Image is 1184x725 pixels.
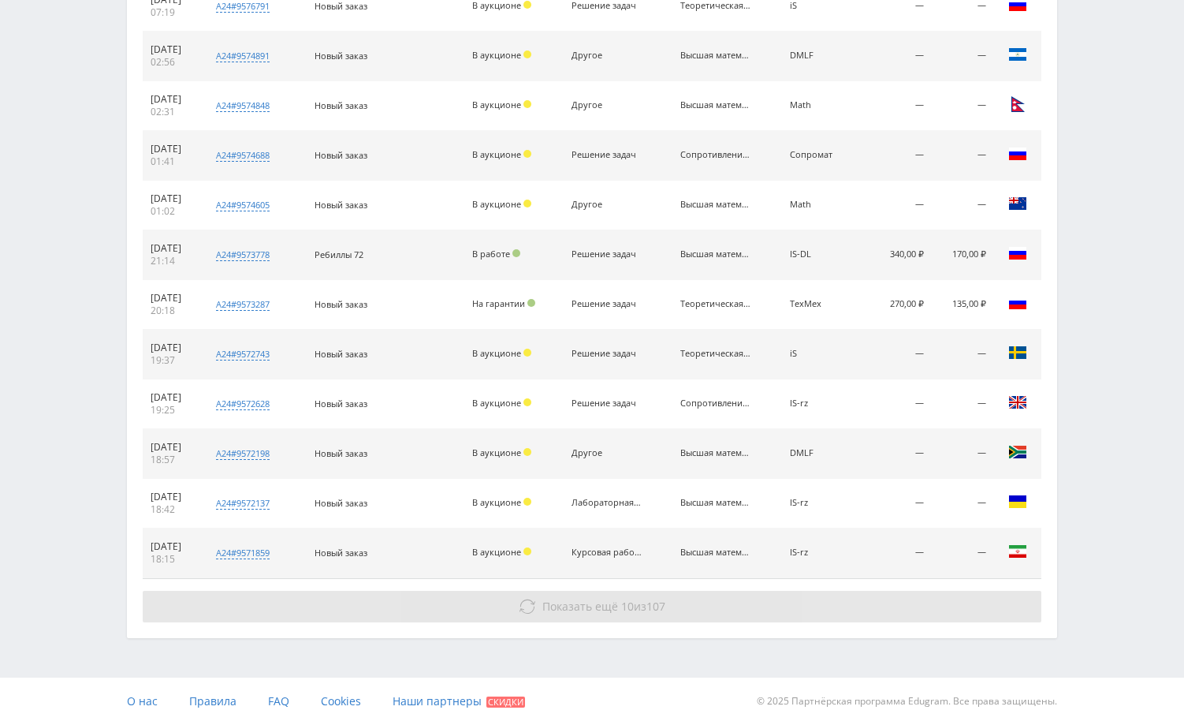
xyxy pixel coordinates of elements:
[790,150,847,160] div: Сопромат
[472,347,521,359] span: В аукционе
[523,150,531,158] span: Холд
[315,298,367,310] span: Новый заказ
[321,678,361,725] a: Cookies
[315,99,367,111] span: Новый заказ
[151,292,193,305] div: [DATE]
[151,6,193,19] div: 07:19
[216,249,270,261] div: a24#9573778
[523,1,531,9] span: Холд
[1008,144,1027,163] img: rus.png
[932,181,994,230] td: —
[790,50,847,61] div: DMLF
[472,447,521,458] span: В аукционе
[315,149,367,161] span: Новый заказ
[790,448,847,458] div: DMLF
[1008,95,1027,114] img: npl.png
[790,349,847,359] div: iS
[542,599,618,614] span: Показать ещё
[680,100,751,110] div: Высшая математика
[1008,492,1027,511] img: ukr.png
[216,50,270,62] div: a24#9574891
[523,200,531,207] span: Холд
[855,429,932,479] td: —
[600,678,1057,725] div: © 2025 Партнёрская программа Edugram. Все права защищены.
[143,591,1041,622] button: Показать ещё 10из107
[216,348,270,361] div: a24#9572743
[932,131,994,181] td: —
[855,81,932,131] td: —
[680,498,751,508] div: Высшая математика
[680,200,751,210] div: Высшая математика
[216,149,270,162] div: a24#9574688
[790,547,847,558] div: IS-rz
[523,100,531,108] span: Холд
[216,99,270,112] div: a24#9574848
[127,678,158,725] a: О нас
[472,248,510,260] span: В работе
[512,249,520,257] span: Подтвержден
[151,192,193,205] div: [DATE]
[151,255,193,267] div: 21:14
[472,198,521,210] span: В аукционе
[151,155,193,168] div: 01:41
[151,342,193,354] div: [DATE]
[315,447,367,459] span: Новый заказ
[216,447,270,460] div: a24#9572198
[646,599,665,614] span: 107
[472,49,521,61] span: В аукционе
[151,404,193,417] div: 19:25
[572,547,642,558] div: Курсовая работа
[151,143,193,155] div: [DATE]
[572,100,642,110] div: Другое
[1008,293,1027,312] img: rus.png
[680,150,751,160] div: Сопротивление материалов
[268,678,289,725] a: FAQ
[855,330,932,379] td: —
[523,547,531,555] span: Холд
[151,354,193,367] div: 19:37
[189,693,236,708] span: Правила
[151,491,193,503] div: [DATE]
[315,348,367,360] span: Новый заказ
[216,199,270,211] div: a24#9574605
[151,56,193,69] div: 02:56
[321,693,361,708] span: Cookies
[790,200,847,210] div: Math
[932,379,994,429] td: —
[527,299,535,307] span: Подтвержден
[680,547,751,558] div: Высшая математика
[572,448,642,458] div: Другое
[572,150,642,160] div: Решение задач
[315,497,367,509] span: Новый заказ
[151,43,193,56] div: [DATE]
[523,50,531,58] span: Холд
[790,249,847,260] div: IS-DL
[216,298,270,311] div: a24#9573287
[855,181,932,230] td: —
[855,131,932,181] td: —
[315,547,367,559] span: Новый заказ
[1008,443,1027,462] img: zaf.png
[151,93,193,106] div: [DATE]
[393,678,525,725] a: Наши партнеры Скидки
[523,448,531,456] span: Холд
[680,448,751,458] div: Высшая математика
[932,479,994,529] td: —
[790,498,847,508] div: IS-rz
[790,100,847,110] div: Math
[680,349,751,359] div: Теоретическая механика
[216,547,270,559] div: a24#9571859
[932,280,994,330] td: 135,00 ₽
[216,398,270,410] div: a24#9572628
[680,299,751,309] div: Теоретическая механика
[472,297,525,309] span: На гарантии
[932,32,994,81] td: —
[315,249,363,260] span: Ребиллы 72
[855,280,932,330] td: 270,00 ₽
[151,540,193,553] div: [DATE]
[151,205,193,218] div: 01:02
[523,349,531,357] span: Холд
[855,379,932,429] td: —
[680,249,751,260] div: Высшая математика
[932,330,994,379] td: —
